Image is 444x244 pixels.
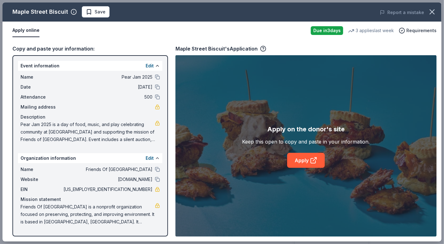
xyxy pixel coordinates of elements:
div: Maple Street Biscuit's Application [175,45,266,53]
div: Maple Street Biscuit [12,7,68,17]
span: Requirements [406,27,437,34]
button: Edit [146,62,154,70]
div: Organization information [18,153,162,163]
button: Apply online [12,24,40,37]
span: [US_EMPLOYER_IDENTIFICATION_NUMBER] [62,186,152,193]
button: Requirements [399,27,437,34]
div: Due in 3 days [311,26,343,35]
div: Apply on the donor's site [267,124,345,134]
span: Name [21,73,62,81]
span: 500 [62,93,152,101]
div: Keep this open to copy and paste in your information. [242,138,370,145]
div: Description [21,113,160,121]
span: Date [21,83,62,91]
button: Save [82,6,110,17]
span: [DOMAIN_NAME] [62,176,152,183]
span: [DATE] [62,83,152,91]
span: Attendance [21,93,62,101]
div: Event information [18,61,162,71]
div: Copy and paste your information: [12,45,168,53]
div: 3 applies last week [348,27,394,34]
div: Mission statement [21,196,160,203]
a: Apply [287,153,325,168]
span: Pear Jam 2025 [62,73,152,81]
span: Website [21,176,62,183]
span: Save [95,8,105,16]
span: Name [21,166,62,173]
span: Friends Of [GEOGRAPHIC_DATA] [62,166,152,173]
span: EIN [21,186,62,193]
span: Mailing address [21,103,62,111]
span: Friends Of [GEOGRAPHIC_DATA] is a nonprofit organization focused on preserving, protecting, and i... [21,203,155,226]
button: Edit [146,154,154,162]
span: Pear Jam 2025 is a day of food, music, and play celebrating community at [GEOGRAPHIC_DATA] and su... [21,121,155,143]
button: Report a mistake [380,9,424,16]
